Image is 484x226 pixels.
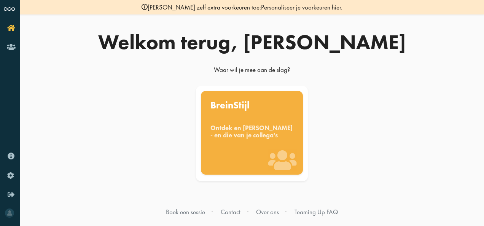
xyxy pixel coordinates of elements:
[261,3,342,11] a: Personaliseer je voorkeuren hier.
[69,32,435,53] div: Welkom terug, [PERSON_NAME]
[166,208,205,216] a: Boek een sessie
[194,86,310,181] a: BreinStijl Ontdek en [PERSON_NAME] - en die van je collega's
[256,208,279,216] a: Over ons
[142,4,148,10] img: info-black.svg
[221,208,240,216] a: Contact
[210,100,293,110] div: BreinStijl
[210,124,293,139] div: Ontdek en [PERSON_NAME] - en die van je collega's
[295,208,338,216] a: Teaming Up FAQ
[69,65,435,78] div: Waar wil je mee aan de slag?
